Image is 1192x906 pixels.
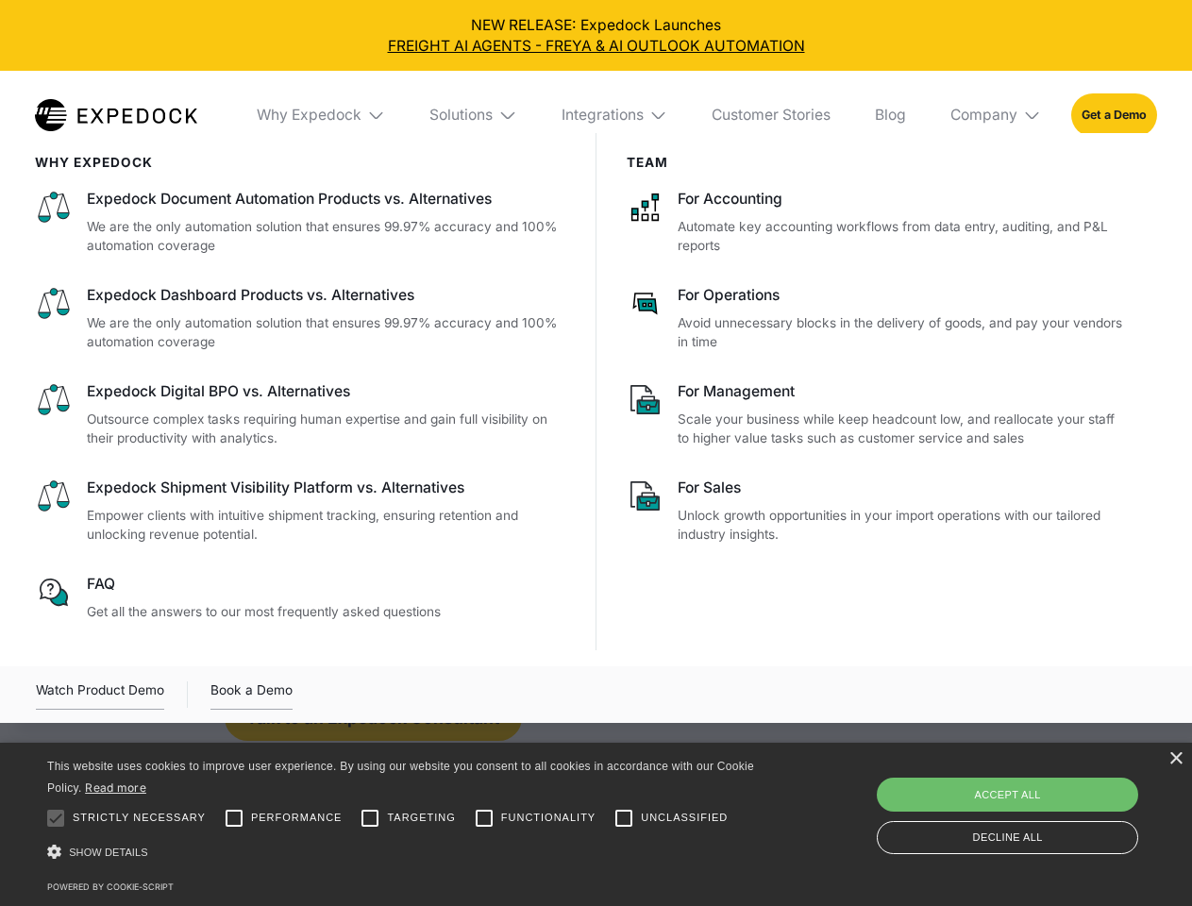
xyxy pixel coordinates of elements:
a: Expedock Shipment Visibility Platform vs. AlternativesEmpower clients with intuitive shipment tra... [35,478,566,545]
a: FREIGHT AI AGENTS - FREYA & AI OUTLOOK AUTOMATION [15,36,1178,57]
p: Get all the answers to our most frequently asked questions [87,602,566,622]
span: Unclassified [641,810,728,826]
div: Watch Product Demo [36,679,164,710]
div: Team [627,155,1128,170]
p: Outsource complex tasks requiring human expertise and gain full visibility on their productivity ... [87,410,566,448]
span: Performance [251,810,343,826]
a: Powered by cookie-script [47,881,174,892]
span: Functionality [501,810,596,826]
div: Why Expedock [242,71,400,159]
div: FAQ [87,574,566,595]
div: Integrations [546,71,682,159]
div: Expedock Digital BPO vs. Alternatives [87,381,566,402]
a: For SalesUnlock growth opportunities in your import operations with our tailored industry insights. [627,478,1128,545]
a: Read more [85,780,146,795]
div: Solutions [429,106,493,125]
div: Company [950,106,1017,125]
p: Empower clients with intuitive shipment tracking, ensuring retention and unlocking revenue potent... [87,506,566,545]
p: Unlock growth opportunities in your import operations with our tailored industry insights. [678,506,1127,545]
a: Expedock Document Automation Products vs. AlternativesWe are the only automation solution that en... [35,189,566,256]
div: Show details [47,840,761,865]
div: Expedock Shipment Visibility Platform vs. Alternatives [87,478,566,498]
div: WHy Expedock [35,155,566,170]
a: Customer Stories [697,71,845,159]
div: Expedock Document Automation Products vs. Alternatives [87,189,566,210]
div: For Accounting [678,189,1127,210]
a: For OperationsAvoid unnecessary blocks in the delivery of goods, and pay your vendors in time [627,285,1128,352]
a: Book a Demo [210,679,293,710]
a: Expedock Digital BPO vs. AlternativesOutsource complex tasks requiring human expertise and gain f... [35,381,566,448]
a: FAQGet all the answers to our most frequently asked questions [35,574,566,621]
div: Company [935,71,1056,159]
span: This website uses cookies to improve user experience. By using our website you consent to all coo... [47,760,754,795]
a: Get a Demo [1071,93,1157,136]
div: Why Expedock [257,106,361,125]
div: For Operations [678,285,1127,306]
a: For AccountingAutomate key accounting workflows from data entry, auditing, and P&L reports [627,189,1128,256]
a: open lightbox [36,679,164,710]
div: For Management [678,381,1127,402]
div: Integrations [562,106,644,125]
div: Solutions [415,71,532,159]
div: NEW RELEASE: Expedock Launches [15,15,1178,57]
span: Targeting [387,810,455,826]
p: Scale your business while keep headcount low, and reallocate your staff to higher value tasks suc... [678,410,1127,448]
p: Avoid unnecessary blocks in the delivery of goods, and pay your vendors in time [678,313,1127,352]
a: Blog [860,71,920,159]
a: Expedock Dashboard Products vs. AlternativesWe are the only automation solution that ensures 99.9... [35,285,566,352]
a: For ManagementScale your business while keep headcount low, and reallocate your staff to higher v... [627,381,1128,448]
span: Show details [69,847,148,858]
div: For Sales [678,478,1127,498]
p: We are the only automation solution that ensures 99.97% accuracy and 100% automation coverage [87,217,566,256]
span: Strictly necessary [73,810,206,826]
div: Expedock Dashboard Products vs. Alternatives [87,285,566,306]
iframe: Chat Widget [878,702,1192,906]
p: We are the only automation solution that ensures 99.97% accuracy and 100% automation coverage [87,313,566,352]
p: Automate key accounting workflows from data entry, auditing, and P&L reports [678,217,1127,256]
